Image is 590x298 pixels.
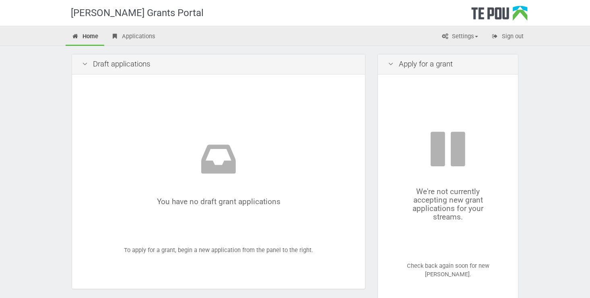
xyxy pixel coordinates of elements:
a: Home [66,28,104,46]
div: Te Pou Logo [471,6,528,26]
a: Settings [435,28,484,46]
div: You have no draft grant applications [106,139,331,206]
p: Check back again soon for new [PERSON_NAME]. [402,262,494,279]
div: To apply for a grant, begin a new application from the panel to the right. [82,85,355,279]
div: Draft applications [72,54,365,74]
div: We're not currently accepting new grant applications for your streams. [402,129,494,221]
a: Applications [105,28,161,46]
a: Sign out [485,28,530,46]
div: Apply for a grant [378,54,518,74]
